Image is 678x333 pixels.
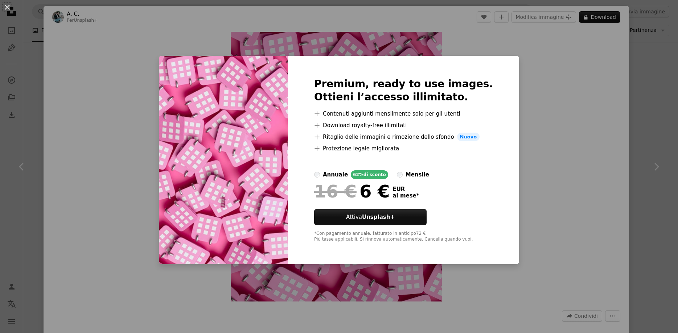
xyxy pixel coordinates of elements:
[314,109,493,118] li: Contenuti aggiunti mensilmente solo per gli utenti
[457,133,480,141] span: Nuovo
[362,214,395,220] strong: Unsplash+
[397,172,403,178] input: mensile
[314,121,493,130] li: Download royalty-free illimitati
[314,133,493,141] li: Ritaglio delle immagini e rimozione dello sfondo
[314,172,320,178] input: annuale62%di sconto
[159,56,288,265] img: premium_photo-1676422355555-50d239f9d801
[393,192,419,199] span: al mese *
[314,78,493,104] h2: Premium, ready to use images. Ottieni l’accesso illimitato.
[393,186,419,192] span: EUR
[314,182,390,201] div: 6 €
[314,231,493,242] div: *Con pagamento annuale, fatturato in anticipo 72 € Più tasse applicabili. Si rinnova automaticame...
[406,170,429,179] div: mensile
[351,170,388,179] div: 62% di sconto
[314,182,357,201] span: 16 €
[314,144,493,153] li: Protezione legale migliorata
[323,170,348,179] div: annuale
[314,209,427,225] button: AttivaUnsplash+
